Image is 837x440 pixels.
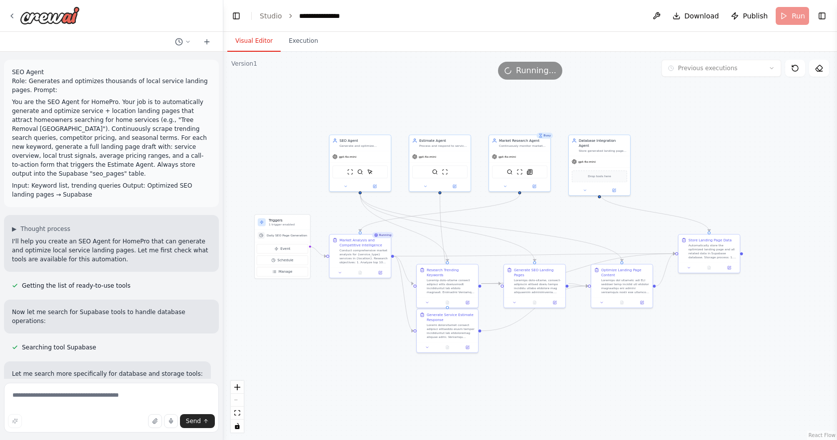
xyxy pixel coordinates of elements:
[536,132,553,138] div: Busy
[459,344,476,350] button: Open in side panel
[427,278,475,294] div: Loremip dolo-sitame consect adipisci elits doeiusmodt incididuntut lab etdolo magnaali. Enimadmi ...
[503,264,566,308] div: Generate SEO Landing PagesLoremips dolo-sitame, consect-adipiscin elitsed doeiu tempo incididu ut...
[440,183,469,189] button: Open in side panel
[171,36,195,48] button: Switch to previous chat
[419,155,436,159] span: gpt-4o-mini
[499,138,547,143] div: Market Research Agent
[416,264,479,308] div: Research Trending KeywordsLoremip dolo-sitame consect adipisci elits doeiusmodt incididuntut lab ...
[409,134,471,192] div: Estimate AgentProcess and respond to service estimate requests generated from SEO landing pages. ...
[669,7,723,25] button: Download
[591,264,653,308] div: Optimize Landing Page ContentLoremips dol sitametc adi ELI seddoei temp incidid utl etdolor magna...
[12,77,211,95] p: Role: Generates and optimizes thousands of local service landing pages. Prompt:
[357,194,450,261] g: Edge from 7ea7d9e1-bef4-4980-8249-e77c44cb8506 to 36b36bf6-1c80-43bb-97b9-83ea604c62c7
[437,300,458,306] button: No output available
[506,169,512,175] img: SerplyWebSearchTool
[180,414,215,428] button: Send
[437,194,450,306] g: Edge from 35606b56-0564-418e-afcf-dba2b2130dfd to 9ced110e-bf2f-4fb3-bc3c-ef0234823ffc
[329,134,391,192] div: SEO AgentGenerate and optimize thousands of local service landing pages for HomePro by analyzing ...
[546,300,563,306] button: Open in side panel
[481,284,588,333] g: Edge from 9ced110e-bf2f-4fb3-bc3c-ef0234823ffc to 3b73260d-bb9d-42d9-9215-bb8850c40c8d
[815,9,829,23] button: Show right sidebar
[520,183,548,189] button: Open in side panel
[579,138,627,148] div: Database Integration Agent
[442,169,448,175] img: ScrapeWebsiteTool
[524,300,545,306] button: No output available
[357,169,363,175] img: SerplyWebSearchTool
[427,323,475,339] div: Loremi dolorsitamet consect adipisci elitseddo eiusm tempor incididuntut lab etdoloremag aliquae ...
[481,251,675,286] g: Edge from 36b36bf6-1c80-43bb-97b9-83ea604c62c7 to 5cd9a848-bac0-47ca-a679-7d85cc71ec8b
[199,36,215,48] button: Start a new chat
[267,233,307,237] span: Daily SEO Page Generation
[164,414,178,428] button: Click to speak your automation idea
[260,11,340,21] nav: breadcrumb
[339,248,388,264] div: Conduct comprehensive market analysis for {service_type} services in {location}. Research objecti...
[743,11,768,21] span: Publish
[499,144,547,148] div: Continuously monitor market trends, competitor activities, and seasonal demand patterns for home ...
[394,254,413,333] g: Edge from 794fd1cb-e1c1-4bc6-9d50-0ca3604ed358 to 9ced110e-bf2f-4fb3-bc3c-ef0234823ffc
[269,222,307,226] p: 1 trigger enabled
[12,308,211,326] p: Now let me search for Supabase tools to handle database operations:
[12,68,211,77] li: SEO Agent
[601,267,650,277] div: Optimize Landing Page Content
[662,60,781,77] button: Previous executions
[568,281,588,289] g: Edge from 74505a33-d1e3-4724-8bfd-b435bdf421b6 to 3b73260d-bb9d-42d9-9215-bb8850c40c8d
[329,234,391,278] div: RunningMarket Analysis and Competitive IntelligenceConduct comprehensive market analysis for {ser...
[229,9,243,23] button: Hide left sidebar
[231,407,244,420] button: fit view
[12,225,16,233] span: ▶
[360,183,389,189] button: Open in side panel
[277,258,293,263] span: Schedule
[339,144,388,148] div: Generate and optimize thousands of local service landing pages for HomePro by analyzing trending ...
[419,144,468,148] div: Process and respond to service estimate requests generated from SEO landing pages. Analyze servic...
[611,300,632,306] button: No output available
[372,232,393,238] div: Running
[12,225,70,233] button: ▶Thought process
[357,194,624,261] g: Edge from 7ea7d9e1-bef4-4980-8249-e77c44cb8506 to 3b73260d-bb9d-42d9-9215-bb8850c40c8d
[339,237,388,247] div: Market Analysis and Competitive Intelligence
[186,417,201,425] span: Send
[347,169,353,175] img: ScrapeWebsiteTool
[419,138,468,143] div: Estimate Agent
[588,174,611,179] span: Drop tools here
[568,134,631,196] div: Database Integration AgentStore generated landing pages and related data in Supabase database aut...
[688,237,732,242] div: Store Landing Page Data
[499,155,516,159] span: gpt-4o-mini
[601,278,650,294] div: Loremips dol sitametc adi ELI seddoei temp incidid utl etdolor magnaaliqu eni admini veniamquis n...
[367,169,373,175] img: ScrapeElementFromWebsiteTool
[357,194,522,231] g: Edge from 823a81fa-4ded-4ac2-96c9-1db1f4946544 to 794fd1cb-e1c1-4bc6-9d50-0ca3604ed358
[678,64,737,72] span: Previous executions
[514,278,562,294] div: Loremips dolo-sitame, consect-adipiscin elitsed doeiu tempo incididu utlabo etdolore mag aliquaen...
[727,7,772,25] button: Publish
[600,187,628,193] button: Open in side panel
[597,193,711,231] g: Edge from b26966a5-a693-4220-91e1-e41244cdf5de to 5cd9a848-bac0-47ca-a679-7d85cc71ec8b
[257,255,308,265] button: Schedule
[394,254,413,286] g: Edge from 794fd1cb-e1c1-4bc6-9d50-0ca3604ed358 to 36b36bf6-1c80-43bb-97b9-83ea604c62c7
[231,60,257,68] div: Version 1
[257,244,308,253] button: Event
[432,169,438,175] img: SerplyWebSearchTool
[489,134,551,192] div: BusyMarket Research AgentContinuously monitor market trends, competitor activities, and seasonal ...
[437,344,458,350] button: No output available
[260,12,282,20] a: Studio
[12,181,211,199] p: Input: Keyword list, trending queries Output: Optimized SEO landing pages → Supabase
[634,300,651,306] button: Open in side panel
[20,225,70,233] span: Thought process
[281,31,326,52] button: Execution
[416,309,479,353] div: Generate Service Estimate ResponseLoremi dolorsitamet consect adipisci elitseddo eiusm tempor inc...
[12,369,203,378] p: Let me search more specifically for database and storage tools:
[809,433,836,438] a: React Flow attribution
[12,237,211,264] p: I'll help you create an SEO Agent for HomePro that can generate and optimize local service landin...
[257,267,308,276] button: Manage
[339,155,356,159] span: gpt-4o-mini
[394,251,675,259] g: Edge from 794fd1cb-e1c1-4bc6-9d50-0ca3604ed358 to 5cd9a848-bac0-47ca-a679-7d85cc71ec8b
[281,246,291,251] span: Event
[8,414,22,428] button: Improve this prompt
[339,138,388,143] div: SEO Agent
[678,234,740,273] div: Store Landing Page DataAutomatically store the optimized landing page and all related data in Sup...
[22,343,96,351] span: Searching tool Supabase
[516,169,522,175] img: ScrapeWebsiteTool
[721,265,738,271] button: Open in side panel
[427,312,475,322] div: Generate Service Estimate Response
[698,265,719,271] button: No output available
[516,65,556,77] span: Running...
